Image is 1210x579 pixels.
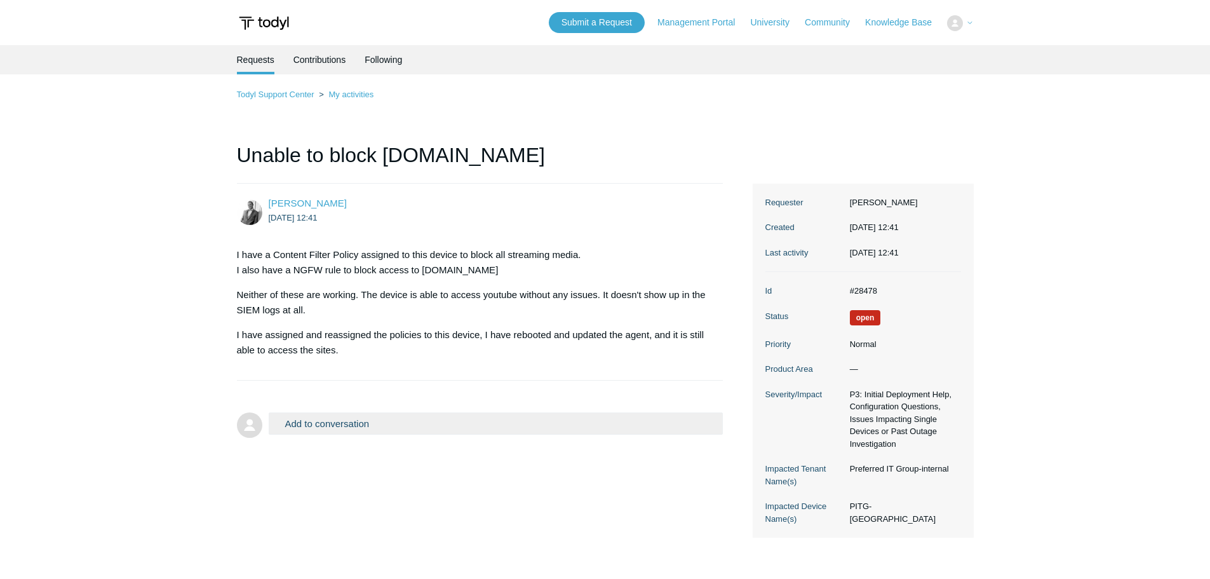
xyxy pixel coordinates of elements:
dt: Severity/Impact [765,388,844,401]
li: Requests [237,45,274,74]
a: Submit a Request [549,12,645,33]
a: University [750,16,802,29]
dd: PITG-[GEOGRAPHIC_DATA] [844,500,961,525]
button: Add to conversation [269,412,723,435]
h1: Unable to block [DOMAIN_NAME] [237,140,723,184]
a: [PERSON_NAME] [269,198,347,208]
dt: Priority [765,338,844,351]
a: Community [805,16,863,29]
dt: Requester [765,196,844,209]
img: Todyl Support Center Help Center home page [237,11,291,35]
p: Neither of these are working. The device is able to access youtube without any issues. It doesn't... [237,287,711,318]
dd: P3: Initial Deployment Help, Configuration Questions, Issues Impacting Single Devices or Past Out... [844,388,961,451]
li: My activities [316,90,373,99]
span: Matt Carpenter [269,198,347,208]
dd: [PERSON_NAME] [844,196,961,209]
a: Contributions [293,45,346,74]
time: 2025-09-29T12:41:07Z [269,213,318,222]
dt: Id [765,285,844,297]
dt: Last activity [765,247,844,259]
p: I have assigned and reassigned the policies to this device, I have rebooted and updated the agent... [237,327,711,358]
dd: Preferred IT Group-internal [844,463,961,475]
a: Following [365,45,402,74]
p: I have a Content Filter Policy assigned to this device to block all streaming media. I also have ... [237,247,711,278]
li: Todyl Support Center [237,90,317,99]
time: 2025-09-29T12:41:07+00:00 [850,222,899,232]
time: 2025-09-29T12:41:07+00:00 [850,248,899,257]
a: Knowledge Base [865,16,944,29]
dd: #28478 [844,285,961,297]
dd: — [844,363,961,376]
dt: Impacted Device Name(s) [765,500,844,525]
span: We are working on a response for you [850,310,881,325]
dd: Normal [844,338,961,351]
dt: Status [765,310,844,323]
a: Todyl Support Center [237,90,314,99]
dt: Created [765,221,844,234]
a: Management Portal [657,16,748,29]
dt: Product Area [765,363,844,376]
dt: Impacted Tenant Name(s) [765,463,844,487]
a: My activities [328,90,373,99]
